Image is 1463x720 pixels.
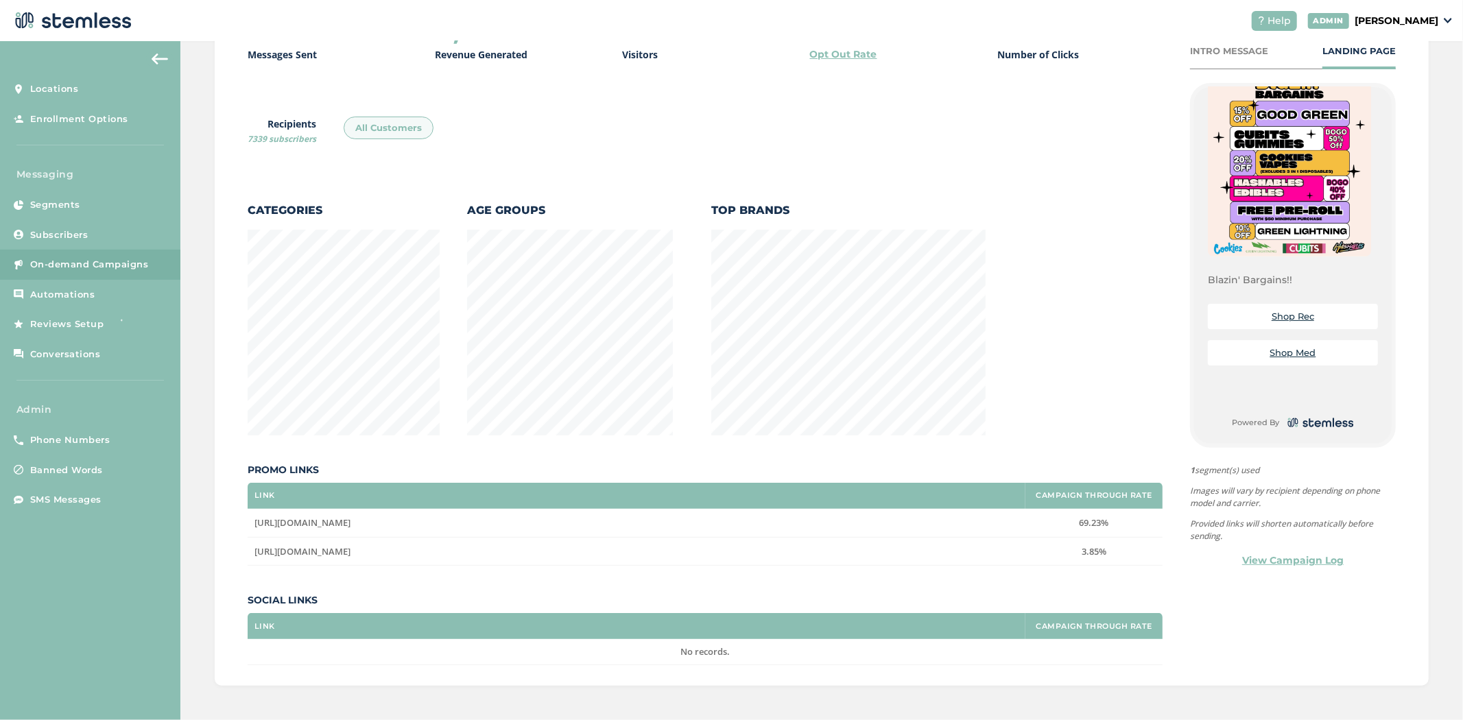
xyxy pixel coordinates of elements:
[248,202,440,219] label: Categories
[622,17,648,45] h2: 61
[810,47,877,62] a: Opt Out Rate
[248,463,1163,477] label: Promo Links
[30,82,79,96] span: Locations
[1032,517,1156,529] label: 69.23%
[254,516,350,529] span: [URL][DOMAIN_NAME]
[152,53,168,64] img: icon-arrow-back-accent-c549486e.svg
[30,228,88,242] span: Subscribers
[1242,553,1344,568] a: View Campaign Log
[248,593,1163,608] label: Social Links
[1208,45,1371,256] img: H8XoTmur4KK8xKk6E7BlZsX2HUXYd7uqORktOmGq.jpg
[435,47,527,62] p: Revenue Generated
[248,117,316,145] label: Recipients
[30,198,80,212] span: Segments
[30,112,128,126] span: Enrollment Options
[248,17,305,45] h2: 7318
[30,433,110,447] span: Phone Numbers
[1268,14,1292,28] span: Help
[30,493,102,507] span: SMS Messages
[248,133,316,145] span: 7339 subscribers
[467,202,673,219] label: Age Groups
[115,311,142,338] img: glitter-stars-b7820f95.gif
[810,17,885,45] h2: 0.33%
[1270,347,1316,358] a: Shop Med
[1355,14,1438,28] p: [PERSON_NAME]
[1190,464,1396,477] span: segment(s) used
[248,47,317,62] p: Messages Sent
[997,17,1042,45] h2: 104
[1036,491,1152,500] label: Campaign Through Rate
[1322,45,1396,58] div: LANDING PAGE
[435,17,549,45] h2: 4,664.00
[622,47,658,62] p: Visitors
[254,517,1019,529] label: https://rootsnj.com/recreational/
[1190,464,1195,476] strong: 1
[30,317,104,331] span: Reviews Setup
[30,348,101,361] span: Conversations
[1082,545,1106,557] span: 3.85%
[711,202,986,219] label: Top Brands
[680,645,730,658] span: No records.
[11,7,132,34] img: logo-dark-0685b13c.svg
[30,464,103,477] span: Banned Words
[30,258,149,272] span: On-demand Campaigns
[1257,16,1265,25] img: icon-help-white-03924b79.svg
[1394,654,1463,720] iframe: Chat Widget
[1190,518,1396,542] p: Provided links will shorten automatically before sending.
[997,47,1079,62] p: Number of Clicks
[1208,273,1378,287] p: Blazin' Bargains!!
[1036,622,1152,631] label: Campaign Through Rate
[254,546,1019,557] label: https://rootsnj.com/menu/
[254,491,275,500] label: Link
[344,117,433,140] div: All Customers
[1080,516,1109,529] span: 69.23%
[1233,417,1280,429] small: Powered By
[1272,311,1314,322] a: Shop Rec
[254,622,275,631] label: Link
[1032,546,1156,557] label: 3.85%
[1444,18,1452,23] img: icon_down-arrow-small-66adaf34.svg
[30,288,95,302] span: Automations
[1190,45,1268,58] div: INTRO MESSAGE
[1285,415,1354,431] img: logo-dark-0685b13c.svg
[1308,13,1350,29] div: ADMIN
[254,545,350,557] span: [URL][DOMAIN_NAME]
[1190,485,1396,509] p: Images will vary by recipient depending on phone model and carrier.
